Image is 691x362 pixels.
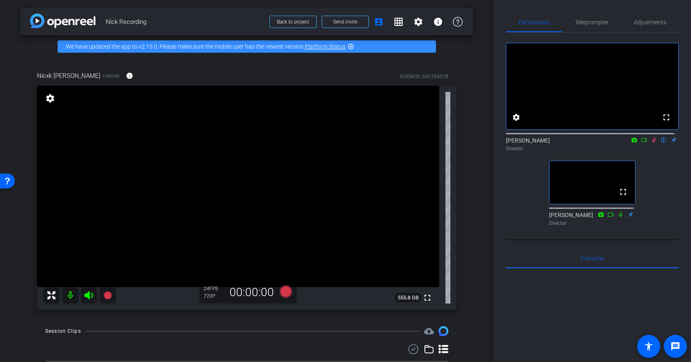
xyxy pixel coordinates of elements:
mat-icon: accessibility [644,341,654,351]
span: Nick Recording [106,14,264,30]
span: Nicxk [PERSON_NAME] [37,71,100,80]
img: Session clips [438,326,448,336]
div: Session Clips [45,327,81,335]
div: 24 [204,285,224,292]
span: Teleprompter [575,19,609,25]
div: [PERSON_NAME] [506,136,679,152]
div: ROOM ID: 600704578 [400,73,448,80]
div: We have updated the app to v2.15.0. Please make sure the mobile user has the newest version. [58,40,436,53]
mat-icon: settings [413,17,423,27]
mat-icon: info [433,17,443,27]
span: Participants [519,19,550,25]
span: Chrome [102,73,120,79]
mat-icon: message [670,341,680,351]
a: Platform Status [305,43,345,50]
mat-icon: grid_on [394,17,403,27]
mat-icon: highlight_off [348,43,354,50]
span: Destinations for your clips [424,326,434,336]
mat-icon: fullscreen [661,112,671,122]
mat-icon: flip [659,136,669,143]
mat-icon: settings [511,112,521,122]
img: app-logo [30,14,95,28]
button: Send invite [322,16,369,28]
mat-icon: fullscreen [422,293,432,303]
mat-icon: cloud_upload [424,326,434,336]
span: Adjustments [634,19,666,25]
mat-icon: info [126,72,133,79]
mat-icon: account_box [374,17,384,27]
div: Director [506,145,679,152]
span: 555.8 GB [395,293,422,303]
span: Everyone [581,255,604,261]
mat-icon: settings [44,93,56,103]
button: Back to project [269,16,317,28]
span: Send invite [333,19,357,25]
div: 00:00:00 [224,285,279,299]
span: Back to project [277,19,309,25]
div: 720P [204,293,224,299]
span: FPS [209,286,218,292]
div: Director [549,220,635,227]
mat-icon: fullscreen [618,187,628,197]
div: [PERSON_NAME] [549,211,635,227]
